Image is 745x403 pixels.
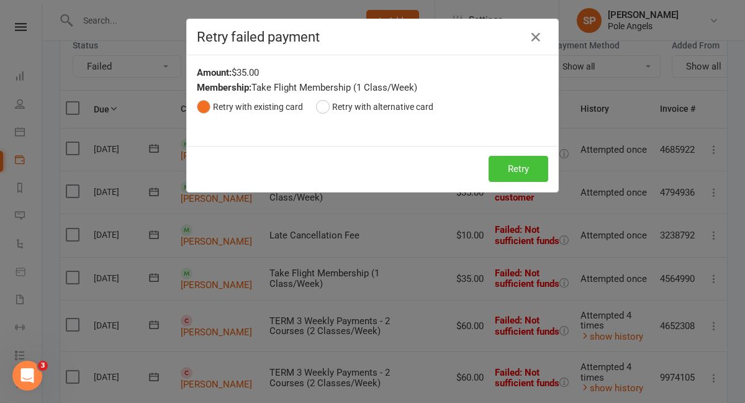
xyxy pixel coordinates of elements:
[197,82,251,93] strong: Membership:
[197,95,303,119] button: Retry with existing card
[197,80,548,95] div: Take Flight Membership (1 Class/Week)
[197,65,548,80] div: $35.00
[197,29,548,45] h4: Retry failed payment
[489,156,548,182] button: Retry
[38,361,48,371] span: 3
[197,67,232,78] strong: Amount:
[12,361,42,391] iframe: Intercom live chat
[316,95,433,119] button: Retry with alternative card
[526,27,546,47] button: Close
